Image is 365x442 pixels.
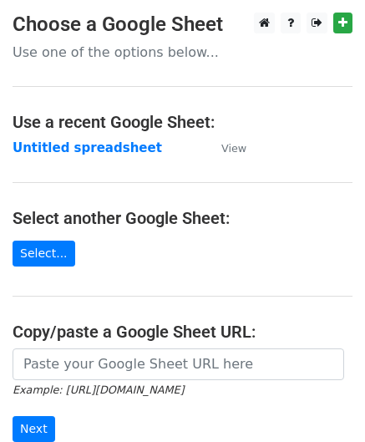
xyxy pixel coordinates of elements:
h4: Select another Google Sheet: [13,208,352,228]
small: View [221,142,246,155]
a: Untitled spreadsheet [13,140,162,155]
input: Next [13,416,55,442]
h3: Choose a Google Sheet [13,13,352,37]
h4: Use a recent Google Sheet: [13,112,352,132]
a: Select... [13,241,75,267]
small: Example: [URL][DOMAIN_NAME] [13,384,184,396]
p: Use one of the options below... [13,43,352,61]
h4: Copy/paste a Google Sheet URL: [13,322,352,342]
input: Paste your Google Sheet URL here [13,348,344,380]
a: View [205,140,246,155]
